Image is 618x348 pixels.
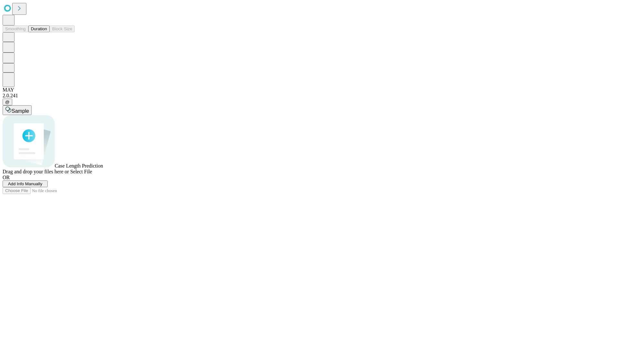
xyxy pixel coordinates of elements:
[28,25,50,32] button: Duration
[3,93,615,99] div: 2.0.241
[3,175,10,180] span: OR
[70,169,92,174] span: Select File
[3,25,28,32] button: Smoothing
[3,105,32,115] button: Sample
[50,25,75,32] button: Block Size
[3,180,48,187] button: Add Info Manually
[55,163,103,169] span: Case Length Prediction
[5,100,10,104] span: @
[3,99,12,105] button: @
[3,169,69,174] span: Drag and drop your files here or
[12,108,29,114] span: Sample
[8,181,42,186] span: Add Info Manually
[3,87,615,93] div: MAY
